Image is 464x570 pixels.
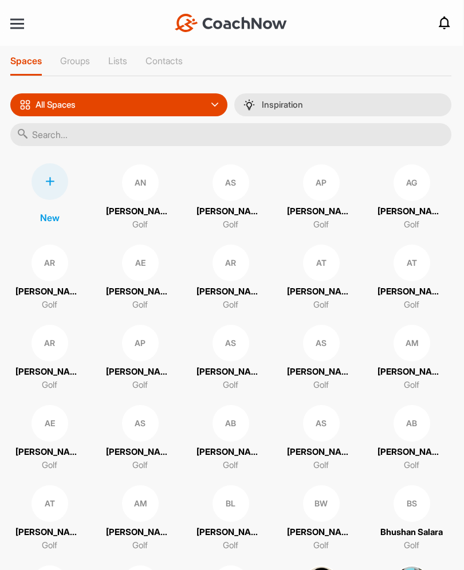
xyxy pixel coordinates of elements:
p: [PERSON_NAME] [106,365,175,379]
a: AP[PERSON_NAME]Golf [101,324,180,392]
p: Golf [313,298,329,312]
p: Golf [42,539,57,552]
div: AT [32,485,68,522]
a: AP[PERSON_NAME]Golf [282,163,361,232]
div: AN [122,164,159,201]
a: AT[PERSON_NAME]Golf [10,484,89,553]
p: [PERSON_NAME] [287,365,356,379]
p: Golf [132,218,148,231]
p: [PERSON_NAME] [196,205,265,218]
a: AN[PERSON_NAME]Golf [101,163,180,232]
div: AS [303,325,340,361]
div: AT [303,245,340,281]
p: [PERSON_NAME] [287,285,356,298]
p: [PERSON_NAME] [106,205,175,218]
a: AS[PERSON_NAME]Golf [282,404,361,473]
div: AB [394,405,430,442]
a: AM[PERSON_NAME]Golf [101,484,180,553]
a: AG[PERSON_NAME]Golf [372,163,451,232]
p: Golf [404,539,419,552]
p: Golf [132,298,148,312]
p: Golf [223,379,238,392]
div: AS [122,405,159,442]
p: Groups [60,55,90,66]
a: BSBhushan SalaraGolf [372,484,451,553]
div: AS [213,325,249,361]
p: Golf [404,218,419,231]
p: [PERSON_NAME] [287,205,356,218]
a: AR[PERSON_NAME]Golf [191,243,270,312]
div: BW [303,485,340,522]
p: [PERSON_NAME] [15,446,84,459]
p: Lists [108,55,127,66]
p: [PERSON_NAME] [378,365,446,379]
div: AB [213,405,249,442]
p: [PERSON_NAME] [287,446,356,459]
p: Golf [313,379,329,392]
img: icon [19,99,31,111]
a: AS[PERSON_NAME]Golf [191,163,270,232]
p: Golf [223,539,238,552]
p: Contacts [146,55,183,66]
div: AR [213,245,249,281]
p: Golf [223,459,238,472]
div: AS [303,405,340,442]
p: Golf [42,298,57,312]
p: Golf [223,298,238,312]
img: menuIcon [243,99,255,111]
p: Golf [404,298,419,312]
div: AR [32,245,68,281]
p: [PERSON_NAME] [196,446,265,459]
a: AS[PERSON_NAME]Golf [282,324,361,392]
a: AB[PERSON_NAME]Golf [191,404,270,473]
div: BS [394,485,430,522]
p: [PERSON_NAME] [378,205,446,218]
p: [PERSON_NAME] [106,446,175,459]
a: AS[PERSON_NAME]Golf [101,404,180,473]
a: AM[PERSON_NAME]Golf [372,324,451,392]
p: [PERSON_NAME] [15,285,84,298]
p: Spaces [10,55,42,66]
a: BL[PERSON_NAME] LaserGolf [191,484,270,553]
a: AB[PERSON_NAME]Golf [372,404,451,473]
p: [PERSON_NAME] [15,365,84,379]
a: AE[PERSON_NAME]Golf [101,243,180,312]
div: AM [394,325,430,361]
p: Golf [404,459,419,472]
p: Golf [132,459,148,472]
p: [PERSON_NAME] [378,285,446,298]
p: Golf [42,379,57,392]
p: Golf [132,539,148,552]
div: AP [303,164,340,201]
div: AG [394,164,430,201]
p: Golf [223,218,238,231]
a: AR[PERSON_NAME]Golf [10,324,89,392]
div: AE [32,405,68,442]
div: AS [213,164,249,201]
p: [PERSON_NAME] [196,365,265,379]
div: AP [122,325,159,361]
p: [PERSON_NAME] [287,526,356,539]
p: Golf [132,379,148,392]
p: Golf [313,539,329,552]
div: AT [394,245,430,281]
p: Golf [313,459,329,472]
a: AT[PERSON_NAME]Golf [282,243,361,312]
p: Golf [404,379,419,392]
p: [PERSON_NAME] [378,446,446,459]
p: Golf [42,459,57,472]
p: All Spaces [36,100,76,109]
p: [PERSON_NAME] [106,285,175,298]
div: BL [213,485,249,522]
div: AR [32,325,68,361]
a: BW[PERSON_NAME]Golf [282,484,361,553]
div: AM [122,485,159,522]
div: AE [122,245,159,281]
p: [PERSON_NAME] [196,285,265,298]
p: [PERSON_NAME] [15,526,84,539]
p: Golf [313,218,329,231]
p: Inspiration [262,100,303,109]
a: AS[PERSON_NAME]Golf [191,324,270,392]
a: AT[PERSON_NAME]Golf [372,243,451,312]
p: New [40,211,60,225]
